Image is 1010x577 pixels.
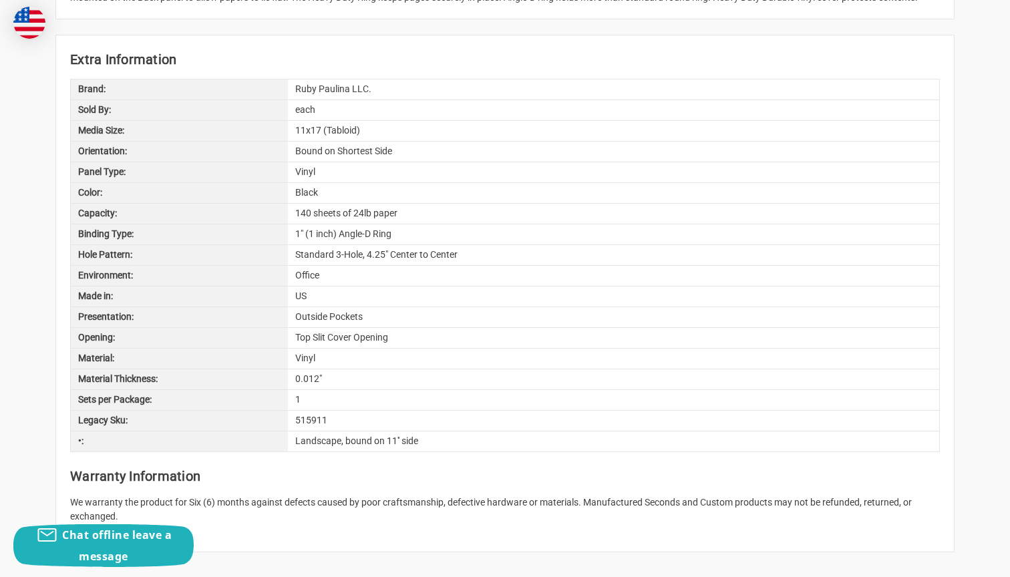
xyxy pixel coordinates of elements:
[288,79,939,100] div: Ruby Paulina LLC.
[13,524,194,567] button: Chat offline leave a message
[13,7,45,39] img: duty and tax information for United States
[288,224,939,244] div: 1" (1 inch) Angle-D Ring
[70,496,940,524] p: We warranty the product for Six (6) months against defects caused by poor craftsmanship, defectiv...
[288,390,939,410] div: 1
[288,142,939,162] div: Bound on Shortest Side
[71,431,288,451] div: •:
[71,142,288,162] div: Orientation:
[288,307,939,327] div: Outside Pockets
[71,224,288,244] div: Binding Type:
[71,183,288,203] div: Color:
[71,349,288,369] div: Material:
[62,528,172,564] span: Chat offline leave a message
[288,286,939,307] div: US
[900,541,1010,577] iframe: Google Customer Reviews
[288,245,939,265] div: Standard 3-Hole, 4.25" Center to Center
[71,411,288,431] div: Legacy Sku:
[288,266,939,286] div: Office
[70,49,940,69] h2: Extra Information
[71,162,288,182] div: Panel Type:
[71,121,288,141] div: Media Size:
[71,390,288,410] div: Sets per Package:
[288,369,939,389] div: 0.012"
[288,411,939,431] div: 515911
[288,349,939,369] div: Vinyl
[71,100,288,120] div: Sold By:
[288,162,939,182] div: Vinyl
[288,328,939,348] div: Top Slit Cover Opening
[288,204,939,224] div: 140 sheets of 24lb paper
[71,286,288,307] div: Made in:
[71,245,288,265] div: Hole Pattern:
[288,121,939,141] div: 11x17 (Tabloid)
[71,369,288,389] div: Material Thickness:
[288,431,939,451] div: Landscape, bound on 11'' side
[71,79,288,100] div: Brand:
[71,204,288,224] div: Capacity:
[71,328,288,348] div: Opening:
[70,466,940,486] h2: Warranty Information
[71,307,288,327] div: Presentation:
[288,100,939,120] div: each
[71,266,288,286] div: Environment:
[288,183,939,203] div: Black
